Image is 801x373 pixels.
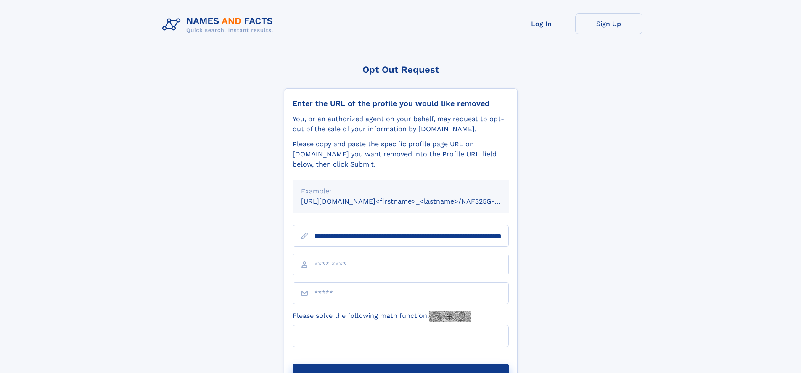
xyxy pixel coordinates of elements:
[159,13,280,36] img: Logo Names and Facts
[284,64,518,75] div: Opt Out Request
[293,139,509,169] div: Please copy and paste the specific profile page URL on [DOMAIN_NAME] you want removed into the Pr...
[293,99,509,108] div: Enter the URL of the profile you would like removed
[508,13,575,34] a: Log In
[293,114,509,134] div: You, or an authorized agent on your behalf, may request to opt-out of the sale of your informatio...
[301,197,525,205] small: [URL][DOMAIN_NAME]<firstname>_<lastname>/NAF325G-xxxxxxxx
[293,311,471,322] label: Please solve the following math function:
[301,186,500,196] div: Example:
[575,13,642,34] a: Sign Up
